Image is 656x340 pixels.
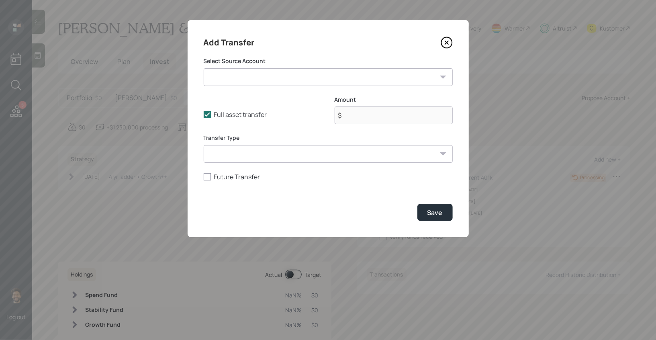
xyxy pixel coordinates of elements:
[204,36,255,49] h4: Add Transfer
[204,57,453,65] label: Select Source Account
[335,96,453,104] label: Amount
[204,110,322,119] label: Full asset transfer
[204,172,453,181] label: Future Transfer
[427,208,443,217] div: Save
[417,204,453,221] button: Save
[204,134,453,142] label: Transfer Type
